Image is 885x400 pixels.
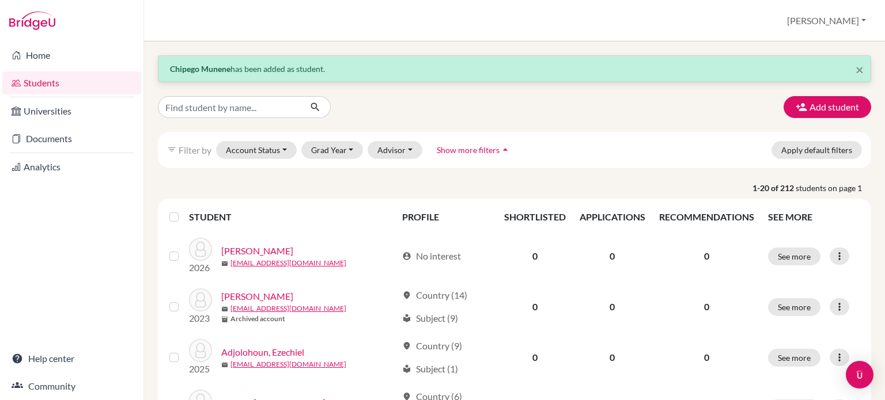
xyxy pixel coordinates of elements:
[301,141,364,159] button: Grad Year
[437,145,500,155] span: Show more filters
[497,203,573,231] th: SHORTLISTED
[497,231,573,281] td: 0
[573,231,652,281] td: 0
[395,203,497,231] th: PROFILE
[189,362,212,376] p: 2025
[230,258,346,268] a: [EMAIL_ADDRESS][DOMAIN_NAME]
[768,349,820,367] button: See more
[402,341,411,351] span: location_on
[573,332,652,383] td: 0
[402,249,461,263] div: No interest
[856,61,864,78] span: ×
[784,96,871,118] button: Add student
[402,364,411,374] span: local_library
[221,260,228,267] span: mail
[652,203,761,231] th: RECOMMENDATIONS
[189,261,212,275] p: 2026
[221,289,293,303] a: [PERSON_NAME]
[856,63,864,77] button: Close
[497,332,573,383] td: 0
[761,203,867,231] th: SEE MORE
[573,203,652,231] th: APPLICATIONS
[221,361,228,368] span: mail
[402,362,458,376] div: Subject (1)
[2,375,141,398] a: Community
[402,252,411,261] span: account_circle
[402,291,411,300] span: location_on
[768,247,820,265] button: See more
[659,351,754,364] p: 0
[752,182,796,194] strong: 1-20 of 212
[659,249,754,263] p: 0
[216,141,297,159] button: Account Status
[427,141,521,159] button: Show more filtersarrow_drop_up
[170,64,230,74] strong: Chipego Munene
[189,288,212,311] img: Adjolohoun, Abraham
[796,182,871,194] span: students on page 1
[221,316,228,323] span: inventory_2
[846,361,873,388] div: Open Intercom Messenger
[2,100,141,123] a: Universities
[158,96,301,118] input: Find student by name...
[230,359,346,369] a: [EMAIL_ADDRESS][DOMAIN_NAME]
[2,44,141,67] a: Home
[402,314,411,323] span: local_library
[189,203,395,231] th: STUDENT
[768,298,820,316] button: See more
[189,238,212,261] img: Abdul-Qadir, Ruwayda
[189,311,212,325] p: 2023
[500,144,511,155] i: arrow_drop_up
[782,10,871,32] button: [PERSON_NAME]
[170,63,859,75] p: has been added as student.
[497,281,573,332] td: 0
[2,155,141,178] a: Analytics
[2,71,141,94] a: Students
[221,244,293,258] a: [PERSON_NAME]
[2,127,141,150] a: Documents
[402,339,462,353] div: Country (9)
[167,145,176,154] i: filter_list
[189,339,212,362] img: Adjolohoun, Ezechiel
[573,281,652,332] td: 0
[230,314,285,324] b: Archived account
[771,141,862,159] button: Apply default filters
[659,300,754,314] p: 0
[2,347,141,370] a: Help center
[368,141,422,159] button: Advisor
[402,288,467,302] div: Country (14)
[179,144,211,155] span: Filter by
[221,306,228,313] span: mail
[221,345,304,359] a: Adjolohoun, Ezechiel
[402,311,458,325] div: Subject (9)
[9,12,55,30] img: Bridge-U
[230,303,346,314] a: [EMAIL_ADDRESS][DOMAIN_NAME]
